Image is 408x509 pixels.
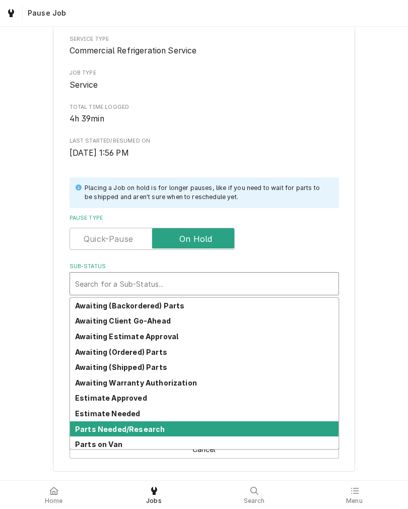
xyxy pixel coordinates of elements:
span: Pause Job [25,8,66,18]
div: Total Time Logged [70,103,339,125]
label: Sub-Status [70,263,339,271]
label: Pause Type [70,214,339,222]
strong: Estimate Approved [75,394,147,402]
a: Home [4,483,103,507]
div: Last Started/Resumed On [70,137,339,159]
span: Total Time Logged [70,103,339,111]
strong: Awaiting Estimate Approval [75,332,178,341]
div: Sub-Status [70,263,339,295]
a: Jobs [104,483,203,507]
span: [DATE] 1:56 PM [70,148,129,158]
span: Jobs [146,497,162,505]
span: Total Time Logged [70,113,339,125]
strong: Estimate Needed [75,409,140,418]
div: Placing a Job on hold is for longer pauses, like if you need to wait for parts to be shipped and ... [85,183,329,202]
strong: Awaiting Warranty Authorization [75,378,197,387]
strong: Awaiting (Ordered) Parts [75,348,167,356]
strong: Parts Needed/Research [75,425,165,433]
button: Cancel [70,440,339,459]
span: Home [45,497,63,505]
span: Service [70,80,98,90]
strong: Awaiting (Shipped) Parts [75,363,167,371]
span: Commercial Refrigeration Service [70,46,197,55]
span: Last Started/Resumed On [70,137,339,145]
strong: Awaiting Client Go-Ahead [75,316,171,325]
span: Search [244,497,265,505]
div: Service Type [70,35,339,57]
div: Pause Type [70,214,339,250]
span: Service Type [70,35,339,43]
span: Job Type [70,69,339,77]
strong: Awaiting (Backordered) Parts [75,301,184,310]
span: Menu [346,497,363,505]
strong: Parts on Van [75,440,122,449]
span: Service Type [70,45,339,57]
a: Search [205,483,304,507]
div: Job Type [70,69,339,91]
span: 4h 39min [70,114,104,123]
span: Job Type [70,79,339,91]
a: Go to Jobs [2,4,20,22]
span: Last Started/Resumed On [70,147,339,159]
a: Menu [305,483,404,507]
